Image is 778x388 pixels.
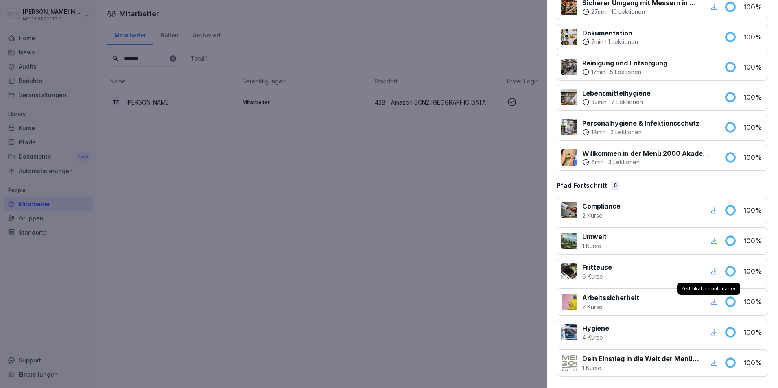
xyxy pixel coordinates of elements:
[582,211,621,220] p: 2 Kurse
[743,205,764,215] p: 100 %
[557,181,607,190] p: Pfad Fortschritt
[582,98,651,106] div: ·
[743,297,764,307] p: 100 %
[582,88,651,98] p: Lebensmittelhygiene
[743,236,764,246] p: 100 %
[608,158,640,166] p: 3 Lektionen
[608,38,638,46] p: 1 Lektionen
[582,303,639,311] p: 2 Kurse
[582,323,609,333] p: Hygiene
[582,364,699,372] p: 1 Kurse
[743,92,764,102] p: 100 %
[743,32,764,42] p: 100 %
[582,28,638,38] p: Dokumentation
[582,242,607,250] p: 1 Kurse
[582,262,612,272] p: Fritteuse
[743,266,764,276] p: 100 %
[591,8,607,16] p: 27 min
[582,68,667,76] div: ·
[582,272,612,281] p: 6 Kurse
[610,128,642,136] p: 2 Lektionen
[582,232,607,242] p: Umwelt
[743,153,764,162] p: 100 %
[582,158,715,166] div: ·
[582,38,638,46] div: ·
[677,283,740,295] div: Zertifikat herunterladen
[582,201,621,211] p: Compliance
[582,354,699,364] p: Dein Einstieg in die Welt der Menü 2000 Akademie
[591,158,604,166] p: 6 min
[743,2,764,12] p: 100 %
[743,327,764,337] p: 100 %
[743,358,764,368] p: 100 %
[582,333,609,342] p: 4 Kurse
[743,62,764,72] p: 100 %
[611,8,645,16] p: 10 Lektionen
[582,118,699,128] p: Personalhygiene & Infektionsschutz
[591,98,607,106] p: 32 min
[611,98,643,106] p: 7 Lektionen
[591,68,605,76] p: 17 min
[591,38,603,46] p: 7 min
[582,128,699,136] div: ·
[582,58,667,68] p: Reinigung und Entsorgung
[582,293,639,303] p: Arbeitssicherheit
[610,68,641,76] p: 5 Lektionen
[591,128,606,136] p: 18 min
[582,8,699,16] div: ·
[611,181,619,190] div: 6
[743,122,764,132] p: 100 %
[582,148,715,158] p: Willkommen in der Menü 2000 Akademie mit Bounti!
